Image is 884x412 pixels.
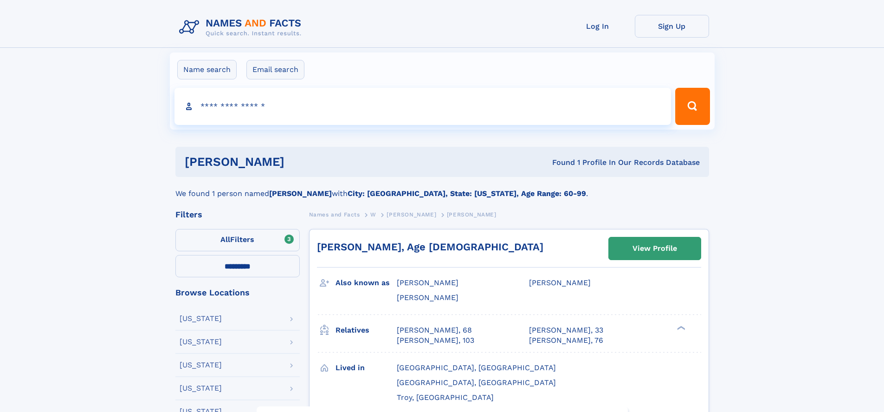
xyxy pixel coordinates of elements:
[336,360,397,376] h3: Lived in
[175,177,709,199] div: We found 1 person named with .
[309,209,360,220] a: Names and Facts
[397,378,556,387] span: [GEOGRAPHIC_DATA], [GEOGRAPHIC_DATA]
[177,60,237,79] label: Name search
[397,325,472,335] a: [PERSON_NAME], 68
[529,325,603,335] a: [PERSON_NAME], 33
[675,88,710,125] button: Search Button
[336,322,397,338] h3: Relatives
[175,229,300,251] label: Filters
[632,238,677,259] div: View Profile
[246,60,304,79] label: Email search
[370,209,376,220] a: W
[175,15,309,40] img: Logo Names and Facts
[317,241,543,253] a: [PERSON_NAME], Age [DEMOGRAPHIC_DATA]
[180,361,222,369] div: [US_STATE]
[397,363,556,372] span: [GEOGRAPHIC_DATA], [GEOGRAPHIC_DATA]
[175,210,300,219] div: Filters
[529,335,603,346] a: [PERSON_NAME], 76
[336,275,397,291] h3: Also known as
[561,15,635,38] a: Log In
[174,88,671,125] input: search input
[397,335,474,346] a: [PERSON_NAME], 103
[529,278,591,287] span: [PERSON_NAME]
[175,288,300,297] div: Browse Locations
[180,385,222,392] div: [US_STATE]
[397,393,494,402] span: Troy, [GEOGRAPHIC_DATA]
[387,211,436,218] span: [PERSON_NAME]
[387,209,436,220] a: [PERSON_NAME]
[675,325,686,331] div: ❯
[180,315,222,322] div: [US_STATE]
[447,211,497,218] span: [PERSON_NAME]
[220,235,230,244] span: All
[635,15,709,38] a: Sign Up
[180,338,222,346] div: [US_STATE]
[397,293,458,302] span: [PERSON_NAME]
[348,189,586,198] b: City: [GEOGRAPHIC_DATA], State: [US_STATE], Age Range: 60-99
[397,278,458,287] span: [PERSON_NAME]
[418,157,700,168] div: Found 1 Profile In Our Records Database
[370,211,376,218] span: W
[609,237,701,260] a: View Profile
[269,189,332,198] b: [PERSON_NAME]
[185,156,419,168] h1: [PERSON_NAME]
